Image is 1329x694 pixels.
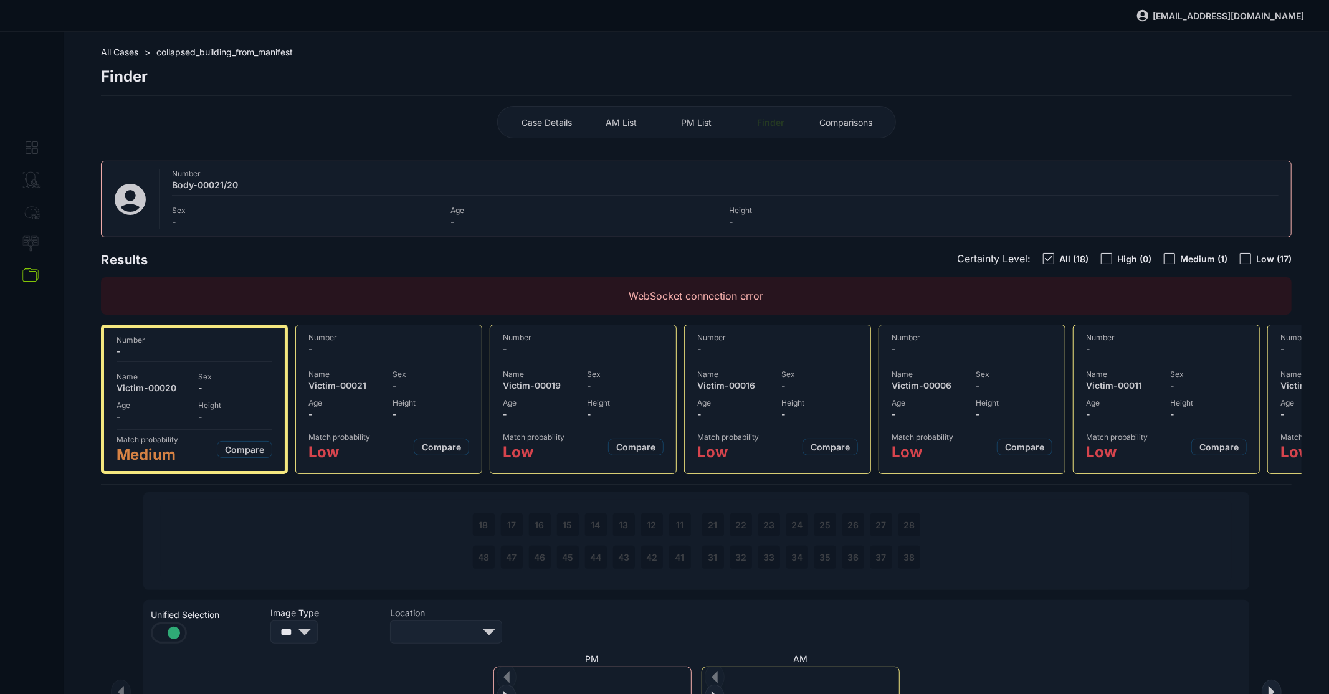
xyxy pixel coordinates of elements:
[976,380,1052,391] span: -
[1086,409,1163,419] span: -
[892,380,968,391] span: Victim-00006
[503,443,564,461] span: Low
[393,398,469,407] span: Height
[608,439,664,455] button: Compare
[697,443,759,461] span: Low
[1136,9,1150,22] img: svg%3e
[646,552,657,563] span: 42
[478,552,489,563] span: 48
[1086,333,1247,342] span: Number
[892,409,968,419] span: -
[101,252,148,267] span: Results
[819,552,831,563] span: 35
[1170,380,1247,391] span: -
[217,441,272,458] button: Compare
[997,439,1052,455] button: Compare
[156,47,293,57] span: collapsed_building_from_manifest
[793,654,807,664] span: AM
[1086,398,1163,407] span: Age
[308,432,370,442] span: Match probability
[479,520,488,530] span: 18
[590,552,601,563] span: 44
[729,216,1000,227] span: -
[450,216,722,227] span: -
[619,520,629,530] span: 13
[763,552,774,563] span: 33
[308,369,385,379] span: Name
[697,409,774,419] span: -
[876,520,887,530] span: 27
[535,520,545,530] span: 16
[390,607,502,618] span: Location
[681,117,712,128] span: PM List
[781,398,858,407] span: Height
[507,552,517,563] span: 47
[647,520,657,530] span: 12
[606,117,637,128] span: AM List
[117,372,191,381] span: Name
[791,552,803,563] span: 34
[151,609,263,620] span: Unified Selection
[587,409,664,419] span: -
[697,333,858,342] span: Number
[308,380,385,391] span: Victim-00021
[675,552,685,563] span: 41
[563,520,573,530] span: 15
[1117,254,1151,264] span: High (0)
[507,520,516,530] span: 17
[781,369,858,379] span: Sex
[393,369,469,379] span: Sex
[112,181,149,218] img: svg%3e
[819,520,831,530] span: 25
[892,443,953,461] span: Low
[503,343,664,354] span: -
[586,654,599,664] span: PM
[892,369,968,379] span: Name
[892,398,968,407] span: Age
[697,343,858,354] span: -
[676,520,684,530] span: 11
[562,552,573,563] span: 45
[308,333,469,342] span: Number
[847,520,859,530] span: 26
[847,552,859,563] span: 36
[522,117,572,128] span: Case Details
[393,409,469,419] span: -
[503,432,564,442] span: Match probability
[308,443,370,461] span: Low
[270,607,383,618] span: Image Type
[1180,254,1227,264] span: Medium (1)
[957,252,1031,265] span: Certainty Level:
[503,369,579,379] span: Name
[976,369,1052,379] span: Sex
[503,398,579,407] span: Age
[1199,442,1239,452] span: Compare
[1170,369,1247,379] span: Sex
[117,383,191,393] span: Victim-00020
[117,411,191,422] span: -
[145,47,150,57] span: >
[198,411,272,422] span: -
[708,520,718,530] span: 21
[1191,439,1247,455] button: Compare
[791,520,803,530] span: 24
[976,398,1052,407] span: Height
[172,169,1279,178] span: Number
[892,432,953,442] span: Match probability
[308,409,385,419] span: -
[1086,343,1247,354] span: -
[1086,432,1148,442] span: Match probability
[101,67,148,85] span: Finder
[892,343,1052,354] span: -
[587,380,664,391] span: -
[1153,11,1304,21] span: [EMAIL_ADDRESS][DOMAIN_NAME]
[393,380,469,391] span: -
[503,333,664,342] span: Number
[1256,254,1292,264] span: Low (17)
[225,444,264,455] span: Compare
[172,179,1279,190] span: Body-00021/20
[629,290,764,302] span: WebSocket connection error
[1086,443,1148,461] span: Low
[708,552,718,563] span: 31
[616,442,655,452] span: Compare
